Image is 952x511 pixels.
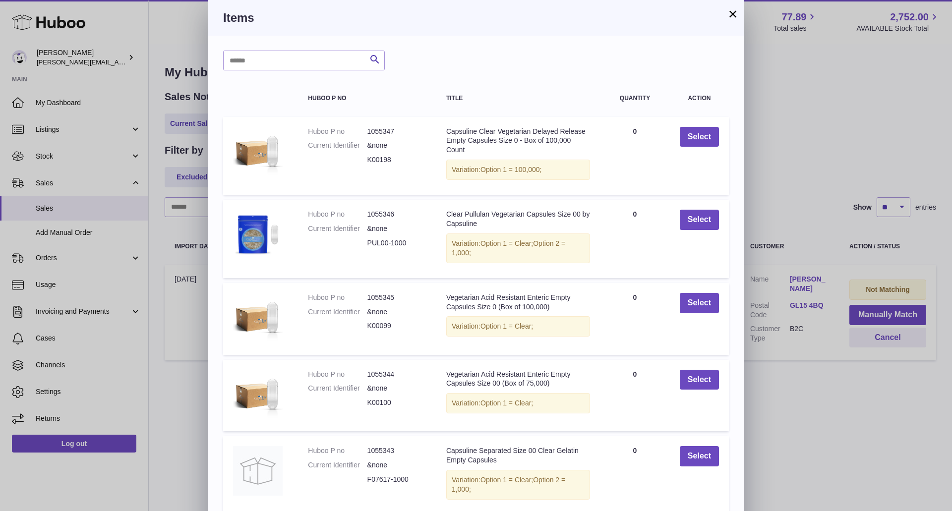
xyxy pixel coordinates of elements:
dt: Current Identifier [308,224,367,233]
h3: Items [223,10,729,26]
dt: Huboo P no [308,293,367,302]
div: Variation: [446,160,590,180]
th: Quantity [600,85,670,112]
dd: K00198 [367,155,426,165]
div: Vegetarian Acid Resistant Enteric Empty Capsules Size 00 (Box of 75,000) [446,370,590,389]
div: Variation: [446,393,590,413]
td: 0 [600,360,670,432]
dd: 1055343 [367,446,426,455]
dd: &none [367,141,426,150]
button: × [727,8,739,20]
span: Option 1 = Clear; [480,322,533,330]
dd: F07617-1000 [367,475,426,484]
dd: 1055347 [367,127,426,136]
dt: Current Identifier [308,460,367,470]
img: Vegetarian Acid Resistant Enteric Empty Capsules Size 00 (Box of 75,000) [233,370,283,419]
span: Option 1 = Clear; [480,239,533,247]
dd: 1055345 [367,293,426,302]
dd: &none [367,460,426,470]
span: Option 2 = 1,000; [452,239,565,257]
td: 0 [600,200,670,278]
dd: 1055344 [367,370,426,379]
button: Select [680,293,719,313]
button: Select [680,210,719,230]
div: Clear Pullulan Vegetarian Capsules Size 00 by Capsuline [446,210,590,228]
dt: Huboo P no [308,446,367,455]
dd: K00099 [367,321,426,331]
button: Select [680,446,719,466]
th: Title [436,85,600,112]
dd: K00100 [367,398,426,407]
span: Option 1 = 100,000; [480,166,541,173]
dd: 1055346 [367,210,426,219]
div: Variation: [446,316,590,337]
dd: &none [367,307,426,317]
img: Capsuline Clear Vegetarian Delayed Release Empty Capsules Size 0 - Box of 100,000 Count [233,127,283,176]
th: Action [670,85,729,112]
td: 0 [600,283,670,355]
dd: &none [367,224,426,233]
th: Huboo P no [298,85,436,112]
div: Variation: [446,233,590,263]
div: Vegetarian Acid Resistant Enteric Empty Capsules Size 0 (Box of 100,000) [446,293,590,312]
dt: Huboo P no [308,370,367,379]
span: Option 1 = Clear; [480,476,533,484]
dd: PUL00-1000 [367,238,426,248]
button: Select [680,370,719,390]
span: Option 1 = Clear; [480,399,533,407]
td: 0 [600,117,670,195]
dt: Current Identifier [308,384,367,393]
img: Clear Pullulan Vegetarian Capsules Size 00 by Capsuline [233,210,283,259]
div: Variation: [446,470,590,500]
dt: Huboo P no [308,127,367,136]
dd: &none [367,384,426,393]
dt: Huboo P no [308,210,367,219]
div: Capsuline Clear Vegetarian Delayed Release Empty Capsules Size 0 - Box of 100,000 Count [446,127,590,155]
dt: Current Identifier [308,307,367,317]
img: Capsuline Separated Size 00 Clear Gelatin Empty Capsules [233,446,283,496]
div: Capsuline Separated Size 00 Clear Gelatin Empty Capsules [446,446,590,465]
dt: Current Identifier [308,141,367,150]
img: Vegetarian Acid Resistant Enteric Empty Capsules Size 0 (Box of 100,000) [233,293,283,342]
button: Select [680,127,719,147]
